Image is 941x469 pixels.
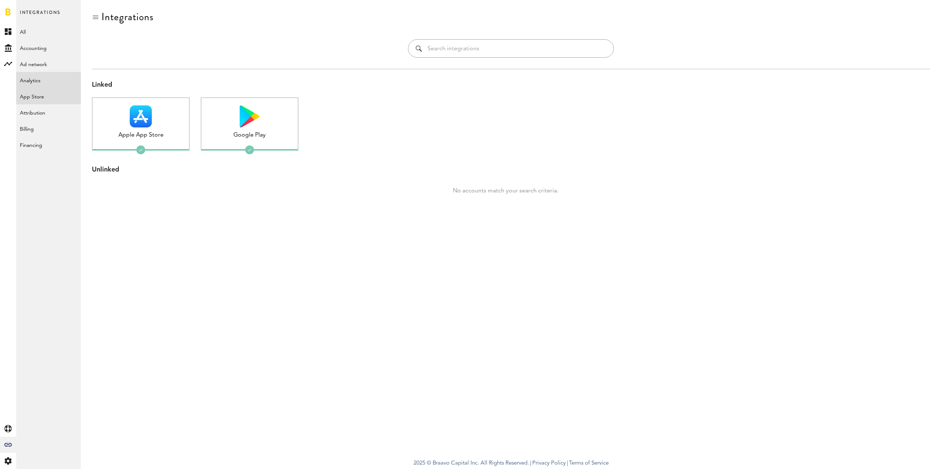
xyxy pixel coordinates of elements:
a: Privacy Policy [532,461,566,466]
div: Integrations [101,11,154,23]
div: Google Play [201,131,298,140]
a: All [16,24,81,40]
a: Attribution [16,104,81,120]
a: Terms of Service [569,461,609,466]
img: Google Play [240,105,260,127]
div: Apple App Store [93,131,189,140]
div: No accounts match your search criteria. [81,185,930,196]
span: Integrations [20,8,60,24]
span: Support [15,5,42,12]
a: Financing [16,137,81,153]
a: Billing [16,120,81,137]
a: Analytics [16,72,81,88]
div: Unlinked [92,165,930,175]
div: Linked [92,80,930,90]
a: Accounting [16,40,81,56]
img: Apple App Store [130,105,152,127]
span: 2025 © Braavo Capital Inc. All Rights Reserved. [414,458,529,469]
a: App Store [16,88,81,104]
input: Search integrations [427,40,606,57]
a: Ad network [16,56,81,72]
